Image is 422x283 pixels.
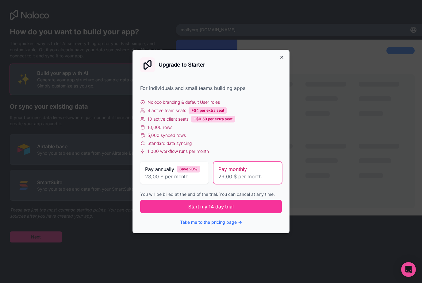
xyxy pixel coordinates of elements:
[191,116,235,122] div: +$0.50 per extra seat
[279,55,284,60] button: Close
[218,165,247,173] span: Pay monthly
[148,148,209,154] span: 1,000 workflow runs per month
[188,203,234,210] span: Start my 14 day trial
[148,124,172,130] span: 10,000 rows
[189,107,227,114] div: +$4 per extra seat
[148,107,186,114] span: 4 active team seats
[140,84,282,92] div: For individuals and small teams building apps
[177,166,200,173] div: Save 20%
[218,173,277,180] span: 29,00 $ per month
[145,173,204,180] span: 23,00 $ per month
[159,62,205,68] h2: Upgrade to Starter
[148,140,192,146] span: Standard data syncing
[180,219,242,225] button: Take me to the pricing page →
[148,99,220,105] span: Noloco branding & default User roles
[140,191,282,197] div: You will be billed at the end of the trial. You can cancel at any time.
[148,132,186,138] span: 5,000 synced rows
[148,116,189,122] span: 10 active client seats
[145,165,174,173] span: Pay annually
[140,200,282,213] button: Start my 14 day trial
